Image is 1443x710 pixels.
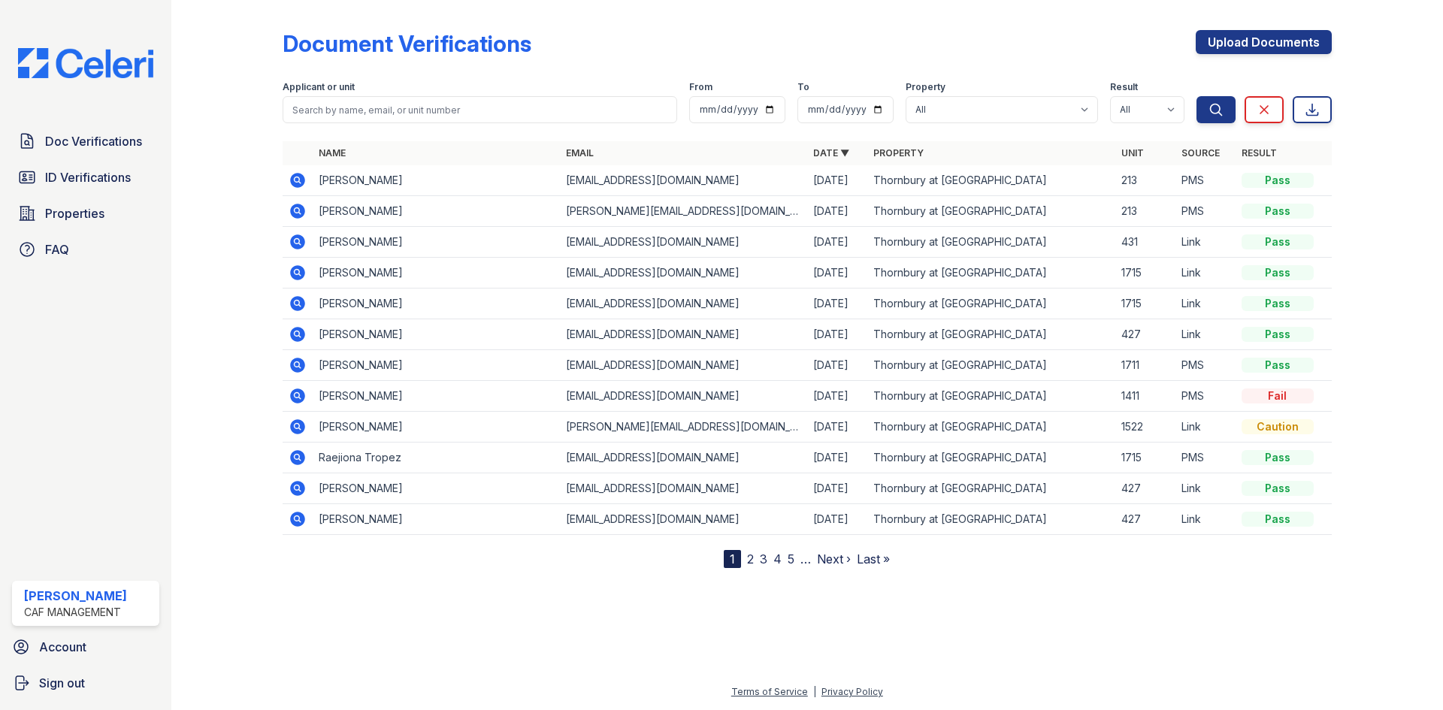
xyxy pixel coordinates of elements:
span: ID Verifications [45,168,131,186]
div: Pass [1242,450,1314,465]
td: Thornbury at [GEOGRAPHIC_DATA] [867,473,1115,504]
a: Next › [817,551,851,566]
td: [DATE] [807,443,867,473]
td: [DATE] [807,227,867,258]
td: Thornbury at [GEOGRAPHIC_DATA] [867,381,1115,412]
td: [DATE] [807,289,867,319]
a: 2 [747,551,754,566]
td: Thornbury at [GEOGRAPHIC_DATA] [867,289,1115,319]
td: 213 [1115,196,1175,227]
div: Document Verifications [283,30,531,57]
td: PMS [1175,443,1236,473]
span: Doc Verifications [45,132,142,150]
label: From [689,81,712,93]
a: Email [566,147,594,159]
div: Pass [1242,481,1314,496]
td: Link [1175,504,1236,535]
input: Search by name, email, or unit number [283,96,677,123]
span: … [800,550,811,568]
td: [PERSON_NAME] [313,289,560,319]
span: FAQ [45,240,69,258]
td: Thornbury at [GEOGRAPHIC_DATA] [867,227,1115,258]
td: Thornbury at [GEOGRAPHIC_DATA] [867,350,1115,381]
a: Upload Documents [1196,30,1332,54]
label: Applicant or unit [283,81,355,93]
td: [EMAIL_ADDRESS][DOMAIN_NAME] [560,258,807,289]
td: [DATE] [807,350,867,381]
div: Pass [1242,512,1314,527]
td: [EMAIL_ADDRESS][DOMAIN_NAME] [560,504,807,535]
div: Pass [1242,265,1314,280]
td: Thornbury at [GEOGRAPHIC_DATA] [867,443,1115,473]
div: [PERSON_NAME] [24,587,127,605]
a: Last » [857,551,890,566]
td: [EMAIL_ADDRESS][DOMAIN_NAME] [560,443,807,473]
td: Link [1175,412,1236,443]
div: Pass [1242,327,1314,342]
a: Properties [12,198,159,228]
td: Link [1175,289,1236,319]
td: 427 [1115,504,1175,535]
a: 3 [760,551,767,566]
td: Thornbury at [GEOGRAPHIC_DATA] [867,319,1115,350]
div: Pass [1242,173,1314,188]
td: [DATE] [807,258,867,289]
td: [PERSON_NAME] [313,412,560,443]
a: Property [873,147,924,159]
td: 427 [1115,319,1175,350]
td: Link [1175,227,1236,258]
a: Doc Verifications [12,126,159,156]
td: [EMAIL_ADDRESS][DOMAIN_NAME] [560,165,807,196]
td: [EMAIL_ADDRESS][DOMAIN_NAME] [560,350,807,381]
a: Sign out [6,668,165,698]
td: [DATE] [807,504,867,535]
td: [PERSON_NAME] [313,165,560,196]
td: [PERSON_NAME] [313,258,560,289]
td: [DATE] [807,473,867,504]
td: Raejiona Tropez [313,443,560,473]
td: [PERSON_NAME] [313,319,560,350]
div: Pass [1242,358,1314,373]
label: To [797,81,809,93]
td: Link [1175,473,1236,504]
td: Thornbury at [GEOGRAPHIC_DATA] [867,258,1115,289]
td: PMS [1175,381,1236,412]
td: [DATE] [807,381,867,412]
td: 1715 [1115,258,1175,289]
td: [PERSON_NAME] [313,504,560,535]
a: Terms of Service [731,686,808,697]
div: | [813,686,816,697]
td: [PERSON_NAME] [313,381,560,412]
div: Caution [1242,419,1314,434]
td: Thornbury at [GEOGRAPHIC_DATA] [867,196,1115,227]
a: Unit [1121,147,1144,159]
td: 213 [1115,165,1175,196]
td: 427 [1115,473,1175,504]
td: 431 [1115,227,1175,258]
a: FAQ [12,234,159,264]
div: Pass [1242,296,1314,311]
td: [PERSON_NAME] [313,350,560,381]
a: Result [1242,147,1277,159]
td: PMS [1175,350,1236,381]
td: [DATE] [807,196,867,227]
td: 1715 [1115,289,1175,319]
span: Properties [45,204,104,222]
td: [PERSON_NAME][EMAIL_ADDRESS][DOMAIN_NAME] [560,196,807,227]
td: [EMAIL_ADDRESS][DOMAIN_NAME] [560,473,807,504]
td: PMS [1175,165,1236,196]
img: CE_Logo_Blue-a8612792a0a2168367f1c8372b55b34899dd931a85d93a1a3d3e32e68fde9ad4.png [6,48,165,78]
td: [EMAIL_ADDRESS][DOMAIN_NAME] [560,227,807,258]
td: 1411 [1115,381,1175,412]
div: Fail [1242,388,1314,403]
td: 1711 [1115,350,1175,381]
td: [PERSON_NAME] [313,227,560,258]
label: Result [1110,81,1138,93]
span: Account [39,638,86,656]
td: [DATE] [807,412,867,443]
td: Thornbury at [GEOGRAPHIC_DATA] [867,504,1115,535]
td: PMS [1175,196,1236,227]
div: CAF Management [24,605,127,620]
td: [PERSON_NAME][EMAIL_ADDRESS][DOMAIN_NAME] [560,412,807,443]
